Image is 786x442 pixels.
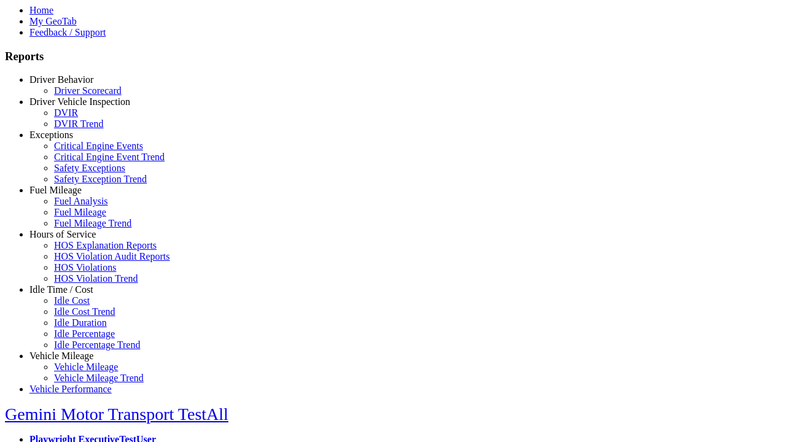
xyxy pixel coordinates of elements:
a: Critical Engine Event Trend [54,152,165,162]
a: Idle Time / Cost [29,284,93,295]
a: Driver Vehicle Inspection [29,96,130,107]
a: Feedback / Support [29,27,106,37]
a: Idle Duration [54,317,107,328]
a: Idle Percentage [54,328,115,339]
a: Idle Cost Trend [54,306,115,317]
a: Critical Engine Events [54,141,143,151]
a: HOS Explanation Reports [54,240,157,250]
a: Vehicle Mileage Trend [54,373,144,383]
a: Hours of Service [29,229,96,239]
a: Vehicle Mileage [29,351,93,361]
a: HOS Violation Audit Reports [54,251,170,262]
a: Fuel Mileage Trend [54,218,131,228]
a: Fuel Analysis [54,196,108,206]
a: Vehicle Performance [29,384,112,394]
a: HOS Violations [54,262,116,273]
a: Home [29,5,53,15]
a: Fuel Mileage [54,207,106,217]
a: Safety Exceptions [54,163,125,173]
a: My GeoTab [29,16,77,26]
a: Driver Behavior [29,74,93,85]
a: Vehicle Mileage [54,362,118,372]
a: HOS Violation Trend [54,273,138,284]
a: Driver Scorecard [54,85,122,96]
a: Exceptions [29,130,73,140]
a: Idle Cost [54,295,90,306]
a: Idle Percentage Trend [54,339,140,350]
a: Gemini Motor Transport TestAll [5,405,228,424]
a: Safety Exception Trend [54,174,147,184]
h3: Reports [5,50,781,63]
a: DVIR [54,107,78,118]
a: DVIR Trend [54,118,103,129]
a: Fuel Mileage [29,185,82,195]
